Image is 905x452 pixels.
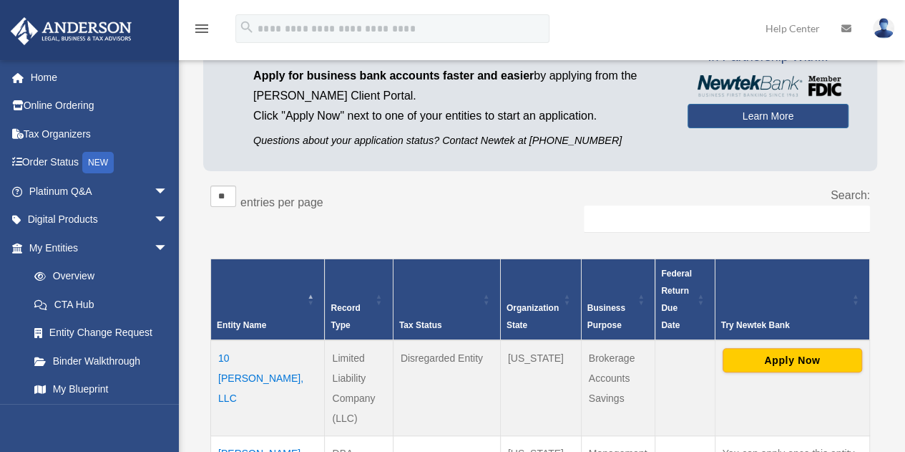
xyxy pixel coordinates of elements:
[10,120,190,148] a: Tax Organizers
[253,132,666,150] p: Questions about your application status? Contact Newtek at [PHONE_NUMBER]
[20,347,182,375] a: Binder Walkthrough
[325,340,393,436] td: Limited Liability Company (LLC)
[581,259,655,340] th: Business Purpose: Activate to sort
[193,25,210,37] a: menu
[399,320,442,330] span: Tax Status
[331,303,360,330] span: Record Type
[154,234,182,263] span: arrow_drop_down
[154,206,182,235] span: arrow_drop_down
[253,69,534,82] span: Apply for business bank accounts faster and easier
[393,340,500,436] td: Disregarded Entity
[655,259,715,340] th: Federal Return Due Date: Activate to sort
[253,106,666,126] p: Click "Apply Now" next to one of your entities to start an application.
[715,259,870,340] th: Try Newtek Bank : Activate to sort
[211,340,325,436] td: 10 [PERSON_NAME], LLC
[10,92,190,120] a: Online Ordering
[20,375,182,404] a: My Blueprint
[393,259,500,340] th: Tax Status: Activate to sort
[10,63,190,92] a: Home
[20,290,182,319] a: CTA Hub
[500,259,581,340] th: Organization State: Activate to sort
[688,104,848,128] a: Learn More
[20,403,182,432] a: Tax Due Dates
[10,234,182,262] a: My Entitiesarrow_drop_down
[873,18,894,39] img: User Pic
[10,148,190,178] a: Order StatusNEW
[217,320,266,330] span: Entity Name
[831,189,870,201] label: Search:
[507,303,559,330] span: Organization State
[211,259,325,340] th: Entity Name: Activate to invert sorting
[587,303,625,330] span: Business Purpose
[239,19,255,35] i: search
[325,259,393,340] th: Record Type: Activate to sort
[82,152,114,173] div: NEW
[6,17,136,45] img: Anderson Advisors Platinum Portal
[581,340,655,436] td: Brokerage Accounts Savings
[253,66,666,106] p: by applying from the [PERSON_NAME] Client Portal.
[240,196,323,208] label: entries per page
[695,75,841,97] img: NewtekBankLogoSM.png
[10,206,190,234] a: Digital Productsarrow_drop_down
[193,20,210,37] i: menu
[10,177,190,206] a: Platinum Q&Aarrow_drop_down
[154,177,182,206] span: arrow_drop_down
[723,348,862,372] button: Apply Now
[661,269,692,330] span: Federal Return Due Date
[20,319,182,347] a: Entity Change Request
[500,340,581,436] td: [US_STATE]
[721,317,848,334] div: Try Newtek Bank
[20,262,175,291] a: Overview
